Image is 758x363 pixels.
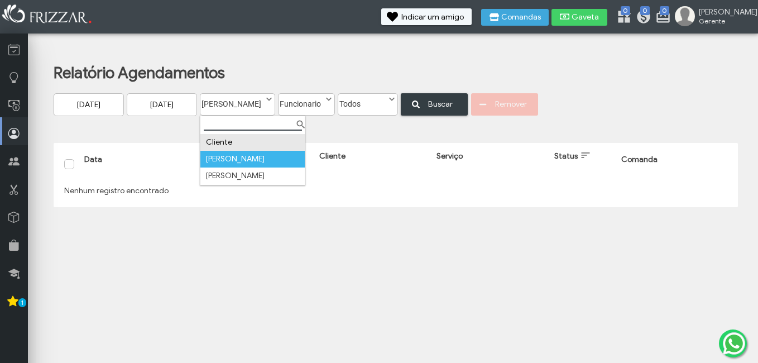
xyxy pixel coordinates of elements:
[699,17,749,25] span: Gerente
[18,298,26,307] span: 1
[675,6,752,28] a: [PERSON_NAME] Gerente
[319,151,346,161] span: Cliente
[616,148,733,180] th: Comanda
[79,148,196,180] th: Data
[655,9,666,27] a: 0
[616,9,627,27] a: 0
[551,9,607,26] button: Gaveta
[554,151,578,161] span: Status
[381,8,472,25] button: Indicar um amigo
[401,93,468,116] button: Buscar
[401,13,464,21] span: Indicar um amigo
[200,94,265,109] label: [PERSON_NAME]
[501,13,541,21] span: Comandas
[54,93,124,116] input: Data Inicial
[721,330,747,357] img: whatsapp.png
[431,148,548,180] th: Serviço
[59,180,733,202] td: Nenhum registro encontrado
[621,6,630,15] span: 0
[621,155,658,164] span: Comanda
[200,151,305,168] li: [PERSON_NAME]
[200,168,305,184] li: [PERSON_NAME]
[572,13,599,21] span: Gaveta
[481,9,549,26] button: Comandas
[127,93,197,116] input: Data Final
[636,9,647,27] a: 0
[196,148,313,180] th: Profissional
[200,134,305,151] li: Cliente
[549,148,616,180] th: Status: activate to sort column ascending
[421,95,460,113] span: Buscar
[279,94,324,109] label: Funcionario
[314,148,431,180] th: Cliente
[204,119,302,131] input: Filtro
[436,151,463,161] span: Serviço
[640,6,650,15] span: 0
[84,155,102,164] span: Data
[54,63,718,83] h1: Relatório Agendamentos
[660,6,669,15] span: 0
[338,94,387,109] label: Todos
[699,7,749,17] span: [PERSON_NAME]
